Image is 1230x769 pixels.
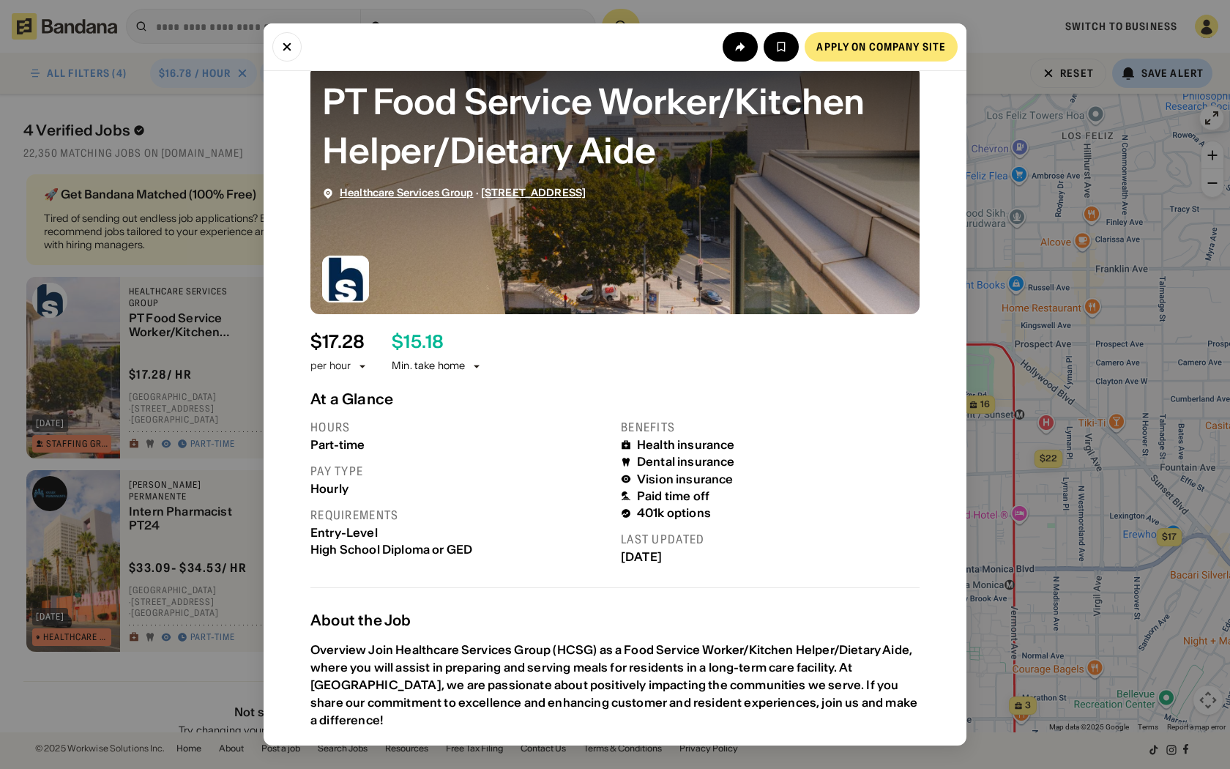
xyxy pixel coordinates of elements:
[621,420,920,435] div: Benefits
[637,472,734,486] div: Vision insurance
[310,438,609,452] div: Part-time
[310,740,609,764] h3: **Available Benefits For All Employees **
[310,359,351,374] div: per hour
[310,390,920,408] div: At a Glance
[310,508,609,523] div: Requirements
[310,543,609,557] div: High School Diploma or GED
[481,186,586,199] span: [STREET_ADDRESS]
[637,455,735,469] div: Dental insurance
[392,332,444,353] div: $ 15.18
[637,506,711,520] div: 401k options
[310,420,609,435] div: Hours
[310,642,366,657] div: Overview
[310,642,917,727] div: Join Healthcare Services Group (HCSG) as a Food Service Worker/Kitchen Helper/Dietary Aide, where...
[310,526,609,540] div: Entry-Level
[816,42,946,52] div: Apply on company site
[322,256,369,302] img: Healthcare Services Group logo
[322,77,908,175] div: PT Food Service Worker/Kitchen Helper/Dietary Aide
[310,332,365,353] div: $ 17.28
[340,187,586,199] div: ·
[621,532,920,547] div: Last updated
[637,489,709,503] div: Paid time off
[637,438,735,452] div: Health insurance
[340,186,474,199] span: Healthcare Services Group
[310,464,609,479] div: Pay type
[272,32,302,62] button: Close
[392,359,482,374] div: Min. take home
[310,612,920,629] div: About the Job
[621,550,920,564] div: [DATE]
[310,482,609,496] div: Hourly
